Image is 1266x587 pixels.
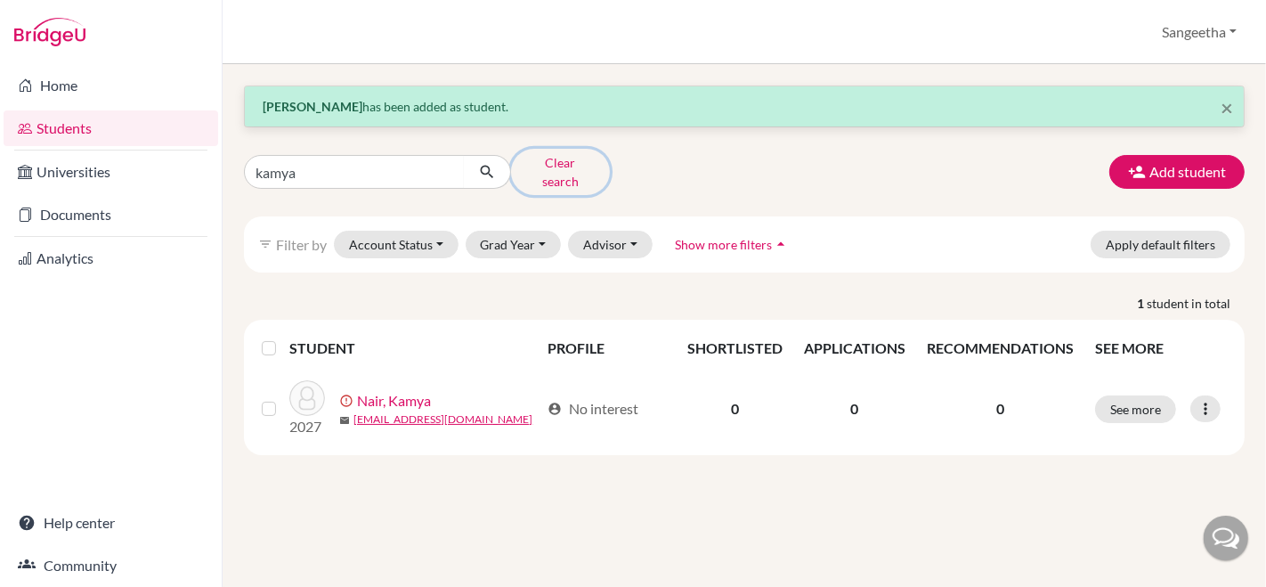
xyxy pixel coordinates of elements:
strong: 1 [1137,294,1147,313]
th: RECOMMENDATIONS [916,327,1084,370]
a: Community [4,548,218,583]
button: Show more filtersarrow_drop_up [660,231,805,258]
button: Advisor [568,231,653,258]
th: SHORTLISTED [677,327,793,370]
span: × [1221,94,1233,120]
img: Nair, Kamya [289,380,325,416]
p: 0 [927,398,1074,420]
a: Analytics [4,241,218,276]
a: Help center [4,505,218,541]
i: filter_list [258,237,272,251]
td: 0 [677,370,793,448]
a: Universities [4,154,218,190]
a: Documents [4,197,218,232]
span: Show more filters [675,237,772,252]
span: Filter by [276,236,327,253]
th: SEE MORE [1084,327,1238,370]
th: STUDENT [289,327,537,370]
button: Apply default filters [1091,231,1230,258]
div: No interest [548,398,638,420]
a: Nair, Kamya [357,390,431,412]
img: Bridge-U [14,18,85,46]
strong: [PERSON_NAME] [263,99,362,114]
p: has been added as student. [263,97,1226,116]
span: Help [40,12,77,29]
span: mail [339,415,350,426]
a: Students [4,110,218,146]
button: See more [1095,395,1176,423]
button: Clear search [511,149,610,195]
span: account_circle [548,402,562,416]
button: Grad Year [466,231,562,258]
th: APPLICATIONS [793,327,916,370]
th: PROFILE [537,327,677,370]
p: 2027 [289,416,325,437]
a: Home [4,68,218,103]
a: [EMAIL_ADDRESS][DOMAIN_NAME] [353,412,532,428]
input: Find student by name... [244,155,465,189]
span: student in total [1147,294,1245,313]
button: Add student [1109,155,1245,189]
button: Account Status [334,231,459,258]
button: Close [1221,97,1233,118]
span: error_outline [339,394,357,408]
td: 0 [793,370,916,448]
button: Sangeetha [1154,15,1245,49]
i: arrow_drop_up [772,235,790,253]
